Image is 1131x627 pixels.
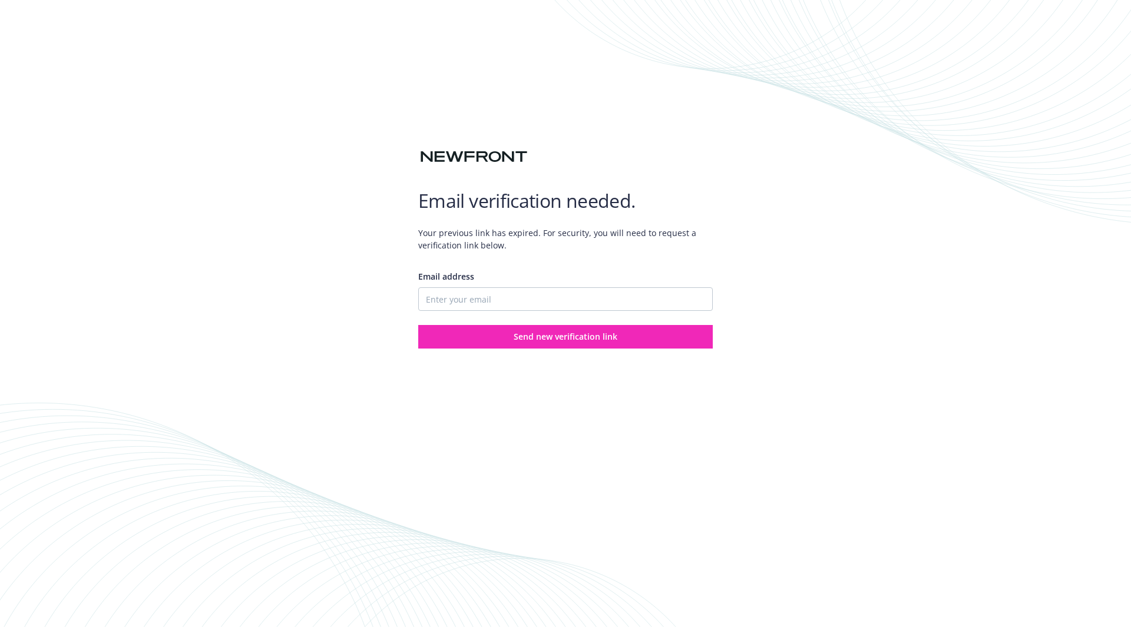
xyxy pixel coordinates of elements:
img: Newfront logo [418,147,530,167]
button: Send new verification link [418,325,713,349]
span: Send new verification link [514,331,617,342]
input: Enter your email [418,287,713,311]
h1: Email verification needed. [418,189,713,213]
span: Your previous link has expired. For security, you will need to request a verification link below. [418,217,713,261]
span: Email address [418,271,474,282]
